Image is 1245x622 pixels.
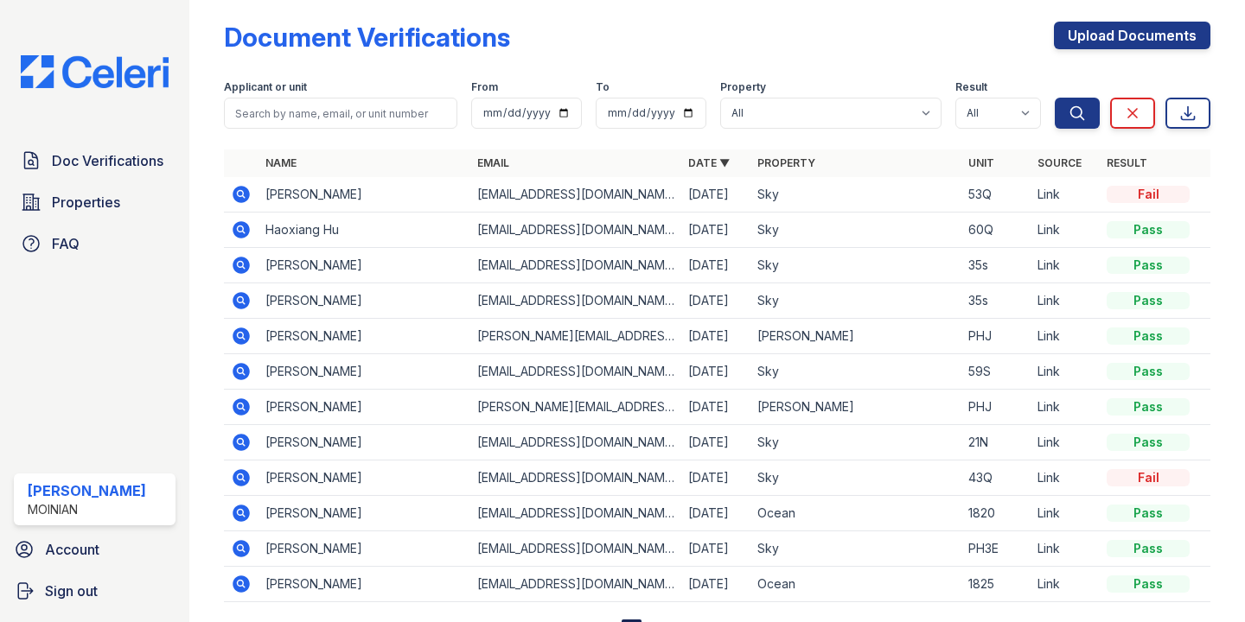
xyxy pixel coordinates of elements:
a: Upload Documents [1054,22,1210,49]
td: 21N [961,425,1031,460]
td: [DATE] [681,354,750,390]
a: Unit [968,156,994,169]
a: Date ▼ [688,156,730,169]
td: PHJ [961,390,1031,425]
td: Link [1031,425,1100,460]
td: 43Q [961,460,1031,496]
td: Haoxiang Hu [259,213,469,248]
td: Sky [750,177,961,213]
td: Link [1031,567,1100,602]
input: Search by name, email, or unit number [224,98,457,129]
td: [DATE] [681,248,750,283]
td: [EMAIL_ADDRESS][DOMAIN_NAME] [470,283,681,319]
a: Doc Verifications [14,143,176,178]
td: [EMAIL_ADDRESS][DOMAIN_NAME] [470,496,681,531]
td: Ocean [750,496,961,531]
div: Pass [1107,327,1190,345]
img: CE_Logo_Blue-a8612792a0a2168367f1c8372b55b34899dd931a85d93a1a3d3e32e68fde9ad4.png [7,55,182,88]
td: PH3E [961,531,1031,567]
label: From [471,80,498,94]
td: Link [1031,354,1100,390]
div: Fail [1107,186,1190,203]
span: FAQ [52,233,80,254]
td: [DATE] [681,460,750,496]
td: 1820 [961,496,1031,531]
td: [EMAIL_ADDRESS][DOMAIN_NAME] [470,425,681,460]
td: [PERSON_NAME] [259,460,469,496]
div: Pass [1107,434,1190,451]
td: 59S [961,354,1031,390]
td: 60Q [961,213,1031,248]
div: Moinian [28,501,146,518]
a: FAQ [14,226,176,261]
td: Link [1031,177,1100,213]
td: [PERSON_NAME] [259,425,469,460]
td: [PERSON_NAME] [259,496,469,531]
td: [EMAIL_ADDRESS][DOMAIN_NAME] [470,354,681,390]
td: Sky [750,354,961,390]
td: Link [1031,283,1100,319]
span: Properties [52,192,120,213]
a: Property [757,156,815,169]
a: Sign out [7,574,182,608]
td: Sky [750,283,961,319]
span: Sign out [45,581,98,601]
td: Link [1031,496,1100,531]
a: Name [265,156,297,169]
td: Link [1031,460,1100,496]
div: Pass [1107,398,1190,416]
td: [PERSON_NAME] [750,319,961,354]
a: Account [7,532,182,567]
td: Link [1031,248,1100,283]
div: Pass [1107,505,1190,522]
td: [PERSON_NAME] [259,248,469,283]
div: Pass [1107,257,1190,274]
td: Ocean [750,567,961,602]
td: [PERSON_NAME][EMAIL_ADDRESS][DOMAIN_NAME] [470,390,681,425]
td: Sky [750,460,961,496]
a: Result [1107,156,1147,169]
label: Property [720,80,766,94]
td: [EMAIL_ADDRESS][DOMAIN_NAME] [470,213,681,248]
td: [PERSON_NAME] [750,390,961,425]
td: Link [1031,213,1100,248]
td: 1825 [961,567,1031,602]
td: [DATE] [681,567,750,602]
td: [DATE] [681,496,750,531]
div: [PERSON_NAME] [28,480,146,501]
td: Link [1031,390,1100,425]
td: [EMAIL_ADDRESS][DOMAIN_NAME] [470,460,681,496]
a: Source [1037,156,1082,169]
td: [EMAIL_ADDRESS][DOMAIN_NAME] [470,531,681,567]
div: Document Verifications [224,22,510,53]
label: Applicant or unit [224,80,307,94]
a: Properties [14,185,176,219]
td: 35s [961,283,1031,319]
td: Sky [750,425,961,460]
td: Link [1031,319,1100,354]
td: [DATE] [681,425,750,460]
td: [PERSON_NAME] [259,283,469,319]
div: Fail [1107,469,1190,486]
td: [DATE] [681,213,750,248]
label: Result [955,80,987,94]
td: [PERSON_NAME][EMAIL_ADDRESS][DOMAIN_NAME] [470,319,681,354]
div: Pass [1107,575,1190,593]
td: [EMAIL_ADDRESS][DOMAIN_NAME] [470,177,681,213]
td: [PERSON_NAME] [259,177,469,213]
td: Sky [750,248,961,283]
td: [PERSON_NAME] [259,390,469,425]
td: [DATE] [681,319,750,354]
td: Link [1031,531,1100,567]
td: [PERSON_NAME] [259,354,469,390]
td: [PERSON_NAME] [259,531,469,567]
td: [DATE] [681,531,750,567]
td: [EMAIL_ADDRESS][DOMAIN_NAME] [470,248,681,283]
td: [DATE] [681,390,750,425]
td: [PERSON_NAME] [259,319,469,354]
span: Account [45,539,99,560]
div: Pass [1107,292,1190,309]
td: [PERSON_NAME] [259,567,469,602]
td: 35s [961,248,1031,283]
td: Sky [750,213,961,248]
